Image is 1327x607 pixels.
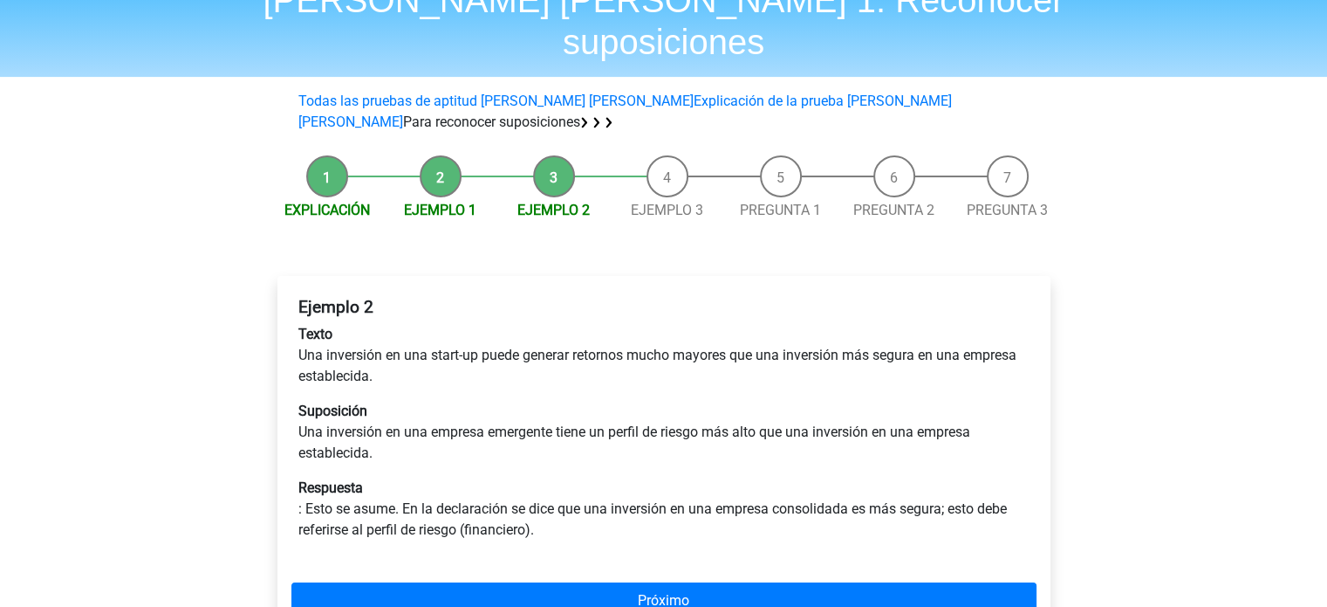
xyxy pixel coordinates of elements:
a: Todas las pruebas de aptitud [298,93,477,109]
a: [PERSON_NAME] [PERSON_NAME] [481,93,694,109]
font: Respuesta [298,479,363,496]
font: Para reconocer suposiciones [403,114,580,130]
font: : Esto se asume. En la declaración se dice que una inversión en una empresa consolidada es más se... [298,500,1007,538]
a: Ejemplo 1 [404,202,476,218]
font: Una inversión en una empresa emergente tiene un perfil de riesgo más alto que una inversión en un... [298,424,970,461]
font: Suposición [298,403,367,419]
a: Ejemplo 3 [631,202,703,218]
font: Una inversión en una start-up puede generar retornos mucho mayores que una inversión más segura e... [298,347,1016,384]
font: Texto [298,326,332,342]
a: Explicación [284,202,370,218]
a: Pregunta 1 [740,202,821,218]
a: Pregunta 3 [967,202,1048,218]
a: Pregunta 2 [853,202,934,218]
a: Ejemplo 2 [517,202,590,218]
font: Ejemplo 2 [298,297,373,317]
